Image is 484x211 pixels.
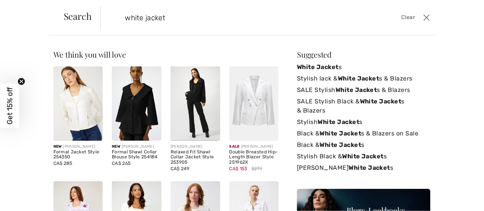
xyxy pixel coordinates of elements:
strong: White Jacket [320,141,361,148]
img: Relaxed Fit Shawl Collar Jacket Style 253905. Winter White [171,66,220,141]
a: Black &White Jackets [297,139,431,151]
strong: White Jacket [336,86,377,93]
span: Clear [401,13,415,22]
div: [PERSON_NAME] [171,144,220,150]
div: [PERSON_NAME] [229,144,279,150]
div: Formal Shawl Collar Blouse Style 254184 [112,150,161,160]
input: TYPE TO SEARCH [119,6,345,29]
div: [PERSON_NAME] [112,144,161,150]
strong: White Jacket [349,164,390,171]
span: CA$ 249 [171,166,189,171]
img: Formal Jacket Style 254350. Winter white/gold [53,66,103,141]
a: Stylish Black &White Jackets [297,151,431,162]
img: Formal Shawl Collar Blouse Style 254184. Winter White [112,66,161,141]
span: CA$ 153 [229,166,247,171]
span: Search [64,11,92,21]
span: New [53,144,62,149]
span: We think you will love [53,49,126,60]
strong: White Jacket [318,118,360,126]
strong: White Jacket [360,98,402,105]
div: Relaxed Fit Shawl Collar Jacket Style 253905 [171,150,220,165]
a: White Jackets [297,61,431,73]
div: Formal Jacket Style 254350 [53,150,103,160]
span: Help [17,5,33,12]
span: New [112,144,120,149]
a: Black &White Jackets & Blazers on Sale [297,128,431,139]
span: CA$ 265 [112,161,131,166]
div: [PERSON_NAME] [53,144,103,150]
button: Close [421,11,433,24]
span: CA$ 285 [53,161,73,166]
img: Double Breasted Hip-Length Blazer Style 251962X. White [229,66,279,141]
strong: White Jacket [320,130,361,137]
a: StylishWhite Jackets [297,116,431,128]
button: Close teaser [18,77,25,85]
span: Sale [229,144,240,149]
div: Double Breasted Hip-Length Blazer Style 251962X [229,150,279,165]
a: Stylish lack &White Jackets & Blazers [297,73,431,84]
a: SALE Stylish Black &White Jackets & Blazers [297,96,431,116]
strong: White Jacket [342,153,384,160]
a: SALE StylishWhite Jackets & Blazers [297,84,431,96]
span: Get 15% off [5,87,14,124]
strong: White Jacket [297,63,339,71]
strong: White Jacket [338,75,379,82]
div: Suggested [297,51,431,58]
span: $279 [252,165,262,172]
a: [PERSON_NAME]White Jackets [297,162,431,174]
